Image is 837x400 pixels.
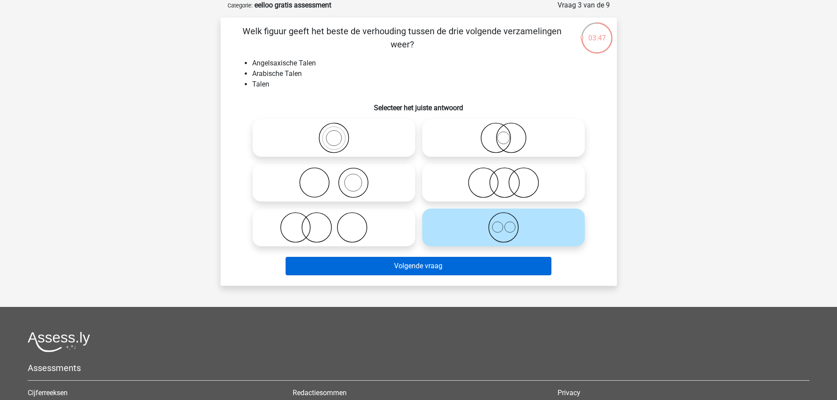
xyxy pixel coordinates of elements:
[235,25,570,51] p: Welk figuur geeft het beste de verhouding tussen de drie volgende verzamelingen weer?
[254,1,331,9] strong: eelloo gratis assessment
[28,332,90,352] img: Assessly logo
[558,389,580,397] a: Privacy
[293,389,347,397] a: Redactiesommen
[252,79,603,90] li: Talen
[228,2,253,9] small: Categorie:
[235,97,603,112] h6: Selecteer het juiste antwoord
[252,58,603,68] li: Angelsaxische Talen
[580,22,613,43] div: 03:47
[28,389,68,397] a: Cijferreeksen
[28,363,809,373] h5: Assessments
[286,257,551,275] button: Volgende vraag
[252,68,603,79] li: Arabische Talen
